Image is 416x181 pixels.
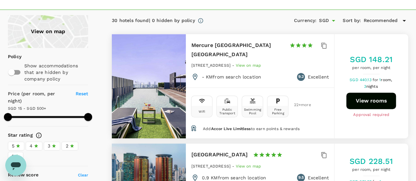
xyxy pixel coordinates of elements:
[112,17,195,24] div: 30 hotels found | 0 hidden by policy
[24,62,88,82] p: Show accommodations that are hidden by company policy
[8,106,46,111] span: SGD 15 - SGD 500+
[235,63,261,68] span: View on map
[353,112,389,118] span: Approval required
[343,17,361,24] h6: Sort by :
[379,78,393,82] span: 1
[12,143,14,149] span: 5
[65,143,68,149] span: 2
[202,74,261,80] p: - KM from search location
[36,132,42,139] svg: Star ratings are awarded to properties to represent the quality of services, facilities, and amen...
[350,156,393,167] h5: SGD 228.51
[235,62,261,68] a: View on map
[366,84,378,89] span: nights
[211,126,251,131] span: Accor Live Limitless
[350,78,373,82] span: SGD 440.13
[294,17,316,24] h6: Currency :
[191,150,248,159] h6: [GEOGRAPHIC_DATA]
[235,164,261,169] span: View on map
[372,78,379,82] span: for
[5,155,26,176] iframe: Button to launch messaging window
[235,163,261,169] a: View on map
[243,108,261,115] div: Swimming Pool
[199,110,206,113] div: Wifi
[8,171,38,179] h6: Review score
[307,174,329,181] p: Excellent
[294,103,304,107] span: 22 + more
[8,90,68,105] h6: Price (per room, per night)
[364,84,379,89] span: 3
[363,17,398,24] span: Recommended
[48,143,50,149] span: 3
[8,15,88,48] a: View on map
[202,174,266,181] p: 0.9 KM from search location
[12,153,13,160] span: 1
[8,132,33,139] h6: Star rating
[381,78,392,82] span: room,
[346,93,396,109] button: View rooms
[298,174,304,181] span: 9.5
[8,53,12,60] p: Policy
[232,63,235,68] span: -
[191,63,230,68] span: [STREET_ADDRESS]
[191,41,284,59] h6: Mercure [GEOGRAPHIC_DATA] [GEOGRAPHIC_DATA]
[329,16,338,25] button: Open
[350,54,393,65] h5: SGD 148.21
[350,65,393,71] span: per room, per night
[350,167,393,173] span: per room, per night
[298,74,304,80] span: 9.2
[218,108,236,115] div: Public Transport
[76,91,88,96] span: Reset
[30,143,33,149] span: 4
[203,126,300,131] span: Add to earn points & rewards
[191,164,230,169] span: [STREET_ADDRESS]
[307,74,329,80] p: Excellent
[78,173,88,177] span: Clear
[269,108,287,115] div: Free Parking
[232,164,235,169] span: -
